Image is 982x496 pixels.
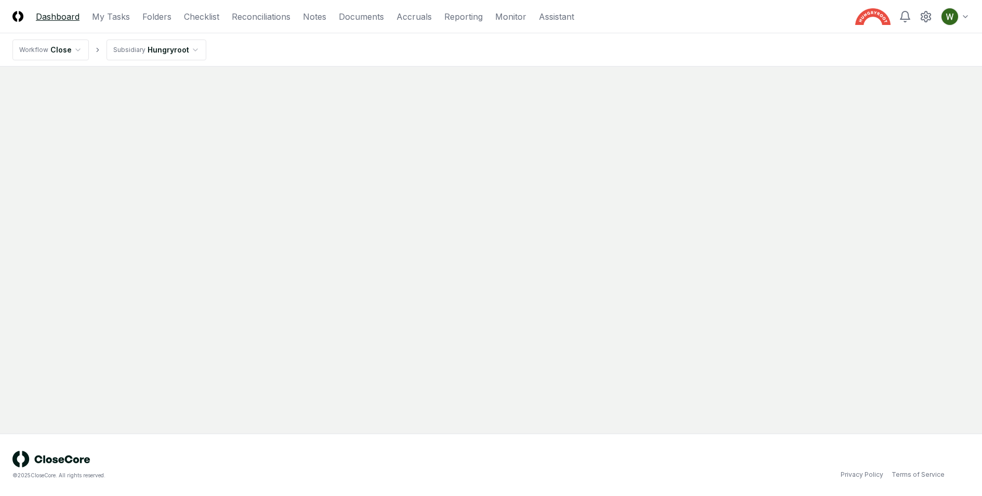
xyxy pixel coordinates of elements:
img: Hungryroot logo [855,8,891,25]
img: logo [12,451,90,467]
a: Reporting [444,10,483,23]
div: Workflow [19,45,48,55]
a: Accruals [396,10,432,23]
div: Subsidiary [113,45,145,55]
div: © 2025 CloseCore. All rights reserved. [12,472,491,479]
a: Terms of Service [892,470,945,479]
a: Notes [303,10,326,23]
img: Logo [12,11,23,22]
a: Dashboard [36,10,79,23]
a: My Tasks [92,10,130,23]
a: Monitor [495,10,526,23]
a: Documents [339,10,384,23]
nav: breadcrumb [12,40,206,60]
a: Folders [142,10,171,23]
a: Assistant [539,10,574,23]
a: Reconciliations [232,10,290,23]
a: Checklist [184,10,219,23]
img: ACg8ocIK_peNeqvot3Ahh9567LsVhi0q3GD2O_uFDzmfmpbAfkCWeQ=s96-c [941,8,958,25]
a: Privacy Policy [841,470,883,479]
